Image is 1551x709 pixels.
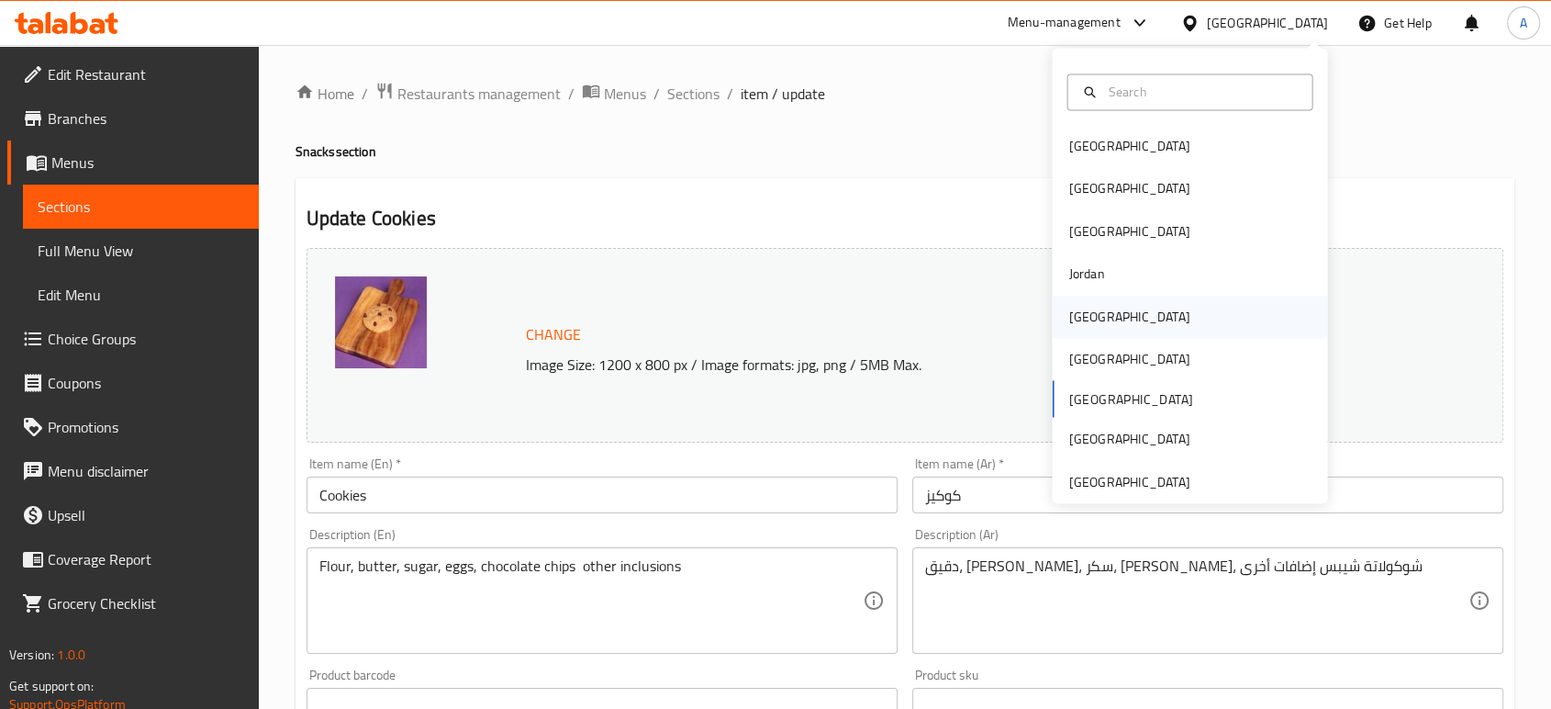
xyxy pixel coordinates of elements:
[604,83,646,105] span: Menus
[9,674,94,698] span: Get support on:
[48,504,244,526] span: Upsell
[48,416,244,438] span: Promotions
[375,82,561,106] a: Restaurants management
[519,354,1374,376] p: Image Size: 1200 x 800 px / Image formats: jpg, png / 5MB Max.
[667,83,720,105] a: Sections
[7,317,259,361] a: Choice Groups
[38,196,244,218] span: Sections
[1068,136,1189,156] div: [GEOGRAPHIC_DATA]
[7,96,259,141] a: Branches
[397,83,561,105] span: Restaurants management
[362,83,368,105] li: /
[925,557,1468,645] textarea: دقيق، [PERSON_NAME]، سكر، [PERSON_NAME]، شوكولاتة شيبس إضافات أخرى
[48,548,244,570] span: Coverage Report
[7,361,259,405] a: Coupons
[1008,12,1121,34] div: Menu-management
[1068,429,1189,449] div: [GEOGRAPHIC_DATA]
[7,449,259,493] a: Menu disclaimer
[296,83,354,105] a: Home
[23,273,259,317] a: Edit Menu
[526,321,581,348] span: Change
[519,316,588,354] button: Change
[727,83,733,105] li: /
[48,328,244,350] span: Choice Groups
[582,82,646,106] a: Menus
[912,477,1503,513] input: Enter name Ar
[1100,82,1300,102] input: Search
[7,537,259,581] a: Coverage Report
[335,276,427,368] img: mmw_638489157105239032638951572026961371.jpeg
[48,63,244,85] span: Edit Restaurant
[1068,349,1189,369] div: [GEOGRAPHIC_DATA]
[48,372,244,394] span: Coupons
[319,557,863,645] textarea: Flour, butter, sugar, eggs, chocolate chips other inclusions
[48,107,244,129] span: Branches
[7,52,259,96] a: Edit Restaurant
[296,142,1514,161] h4: Snacks section
[653,83,660,105] li: /
[1520,13,1527,33] span: A
[48,592,244,614] span: Grocery Checklist
[23,229,259,273] a: Full Menu View
[7,141,259,185] a: Menus
[307,477,898,513] input: Enter name En
[7,405,259,449] a: Promotions
[7,493,259,537] a: Upsell
[1068,264,1104,285] div: Jordan
[23,185,259,229] a: Sections
[38,240,244,262] span: Full Menu View
[1207,13,1328,33] div: [GEOGRAPHIC_DATA]
[568,83,575,105] li: /
[1068,307,1189,327] div: [GEOGRAPHIC_DATA]
[48,460,244,482] span: Menu disclaimer
[1068,179,1189,199] div: [GEOGRAPHIC_DATA]
[9,643,54,667] span: Version:
[296,82,1514,106] nav: breadcrumb
[38,284,244,306] span: Edit Menu
[1068,471,1189,491] div: [GEOGRAPHIC_DATA]
[51,152,244,174] span: Menus
[1068,221,1189,242] div: [GEOGRAPHIC_DATA]
[57,643,85,667] span: 1.0.0
[307,205,1503,232] h2: Update Cookies
[7,581,259,625] a: Grocery Checklist
[741,83,825,105] span: item / update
